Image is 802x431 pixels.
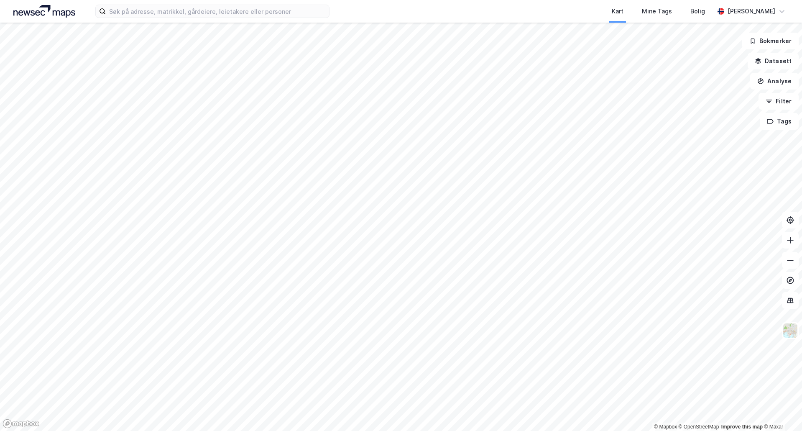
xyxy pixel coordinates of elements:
[760,391,802,431] div: Kontrollprogram for chat
[612,6,623,16] div: Kart
[721,424,763,430] a: Improve this map
[760,391,802,431] iframe: Chat Widget
[728,6,775,16] div: [PERSON_NAME]
[654,424,677,430] a: Mapbox
[782,323,798,339] img: Z
[3,419,39,428] a: Mapbox homepage
[760,113,799,130] button: Tags
[742,33,799,49] button: Bokmerker
[748,53,799,69] button: Datasett
[750,73,799,90] button: Analyse
[642,6,672,16] div: Mine Tags
[690,6,705,16] div: Bolig
[679,424,719,430] a: OpenStreetMap
[759,93,799,110] button: Filter
[106,5,329,18] input: Søk på adresse, matrikkel, gårdeiere, leietakere eller personer
[13,5,75,18] img: logo.a4113a55bc3d86da70a041830d287a7e.svg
